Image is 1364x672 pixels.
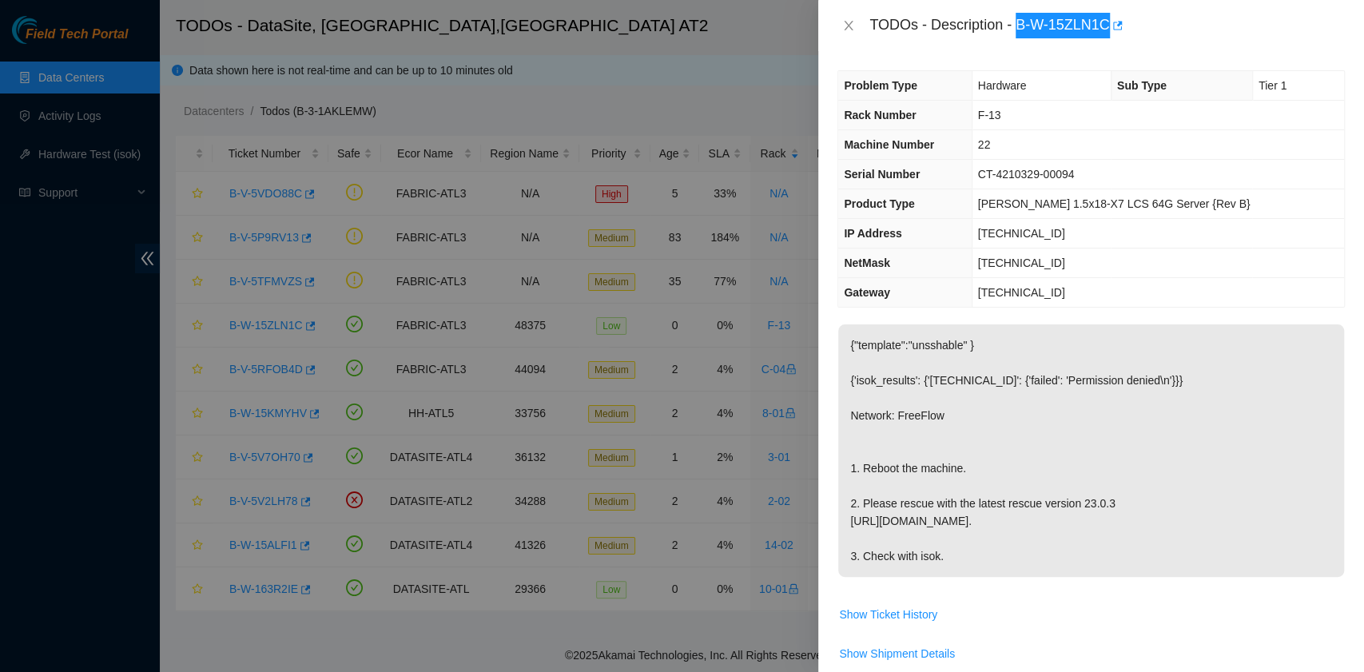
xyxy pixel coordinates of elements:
[978,79,1027,92] span: Hardware
[869,13,1345,38] div: TODOs - Description - B-W-15ZLN1C
[844,197,914,210] span: Product Type
[838,641,956,666] button: Show Shipment Details
[1259,79,1286,92] span: Tier 1
[844,109,916,121] span: Rack Number
[838,602,938,627] button: Show Ticket History
[838,324,1344,577] p: {"template":"unsshable" } {'isok_results': {'[TECHNICAL_ID]': {'failed': 'Permission denied\n'}}}...
[844,79,917,92] span: Problem Type
[839,606,937,623] span: Show Ticket History
[978,138,991,151] span: 22
[837,18,860,34] button: Close
[978,197,1251,210] span: [PERSON_NAME] 1.5x18-X7 LCS 64G Server {Rev B}
[978,168,1075,181] span: CT-4210329-00094
[844,256,890,269] span: NetMask
[842,19,855,32] span: close
[978,109,1001,121] span: F-13
[978,227,1065,240] span: [TECHNICAL_ID]
[844,138,934,151] span: Machine Number
[978,256,1065,269] span: [TECHNICAL_ID]
[844,227,901,240] span: IP Address
[1117,79,1167,92] span: Sub Type
[844,286,890,299] span: Gateway
[844,168,920,181] span: Serial Number
[839,645,955,662] span: Show Shipment Details
[978,286,1065,299] span: [TECHNICAL_ID]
